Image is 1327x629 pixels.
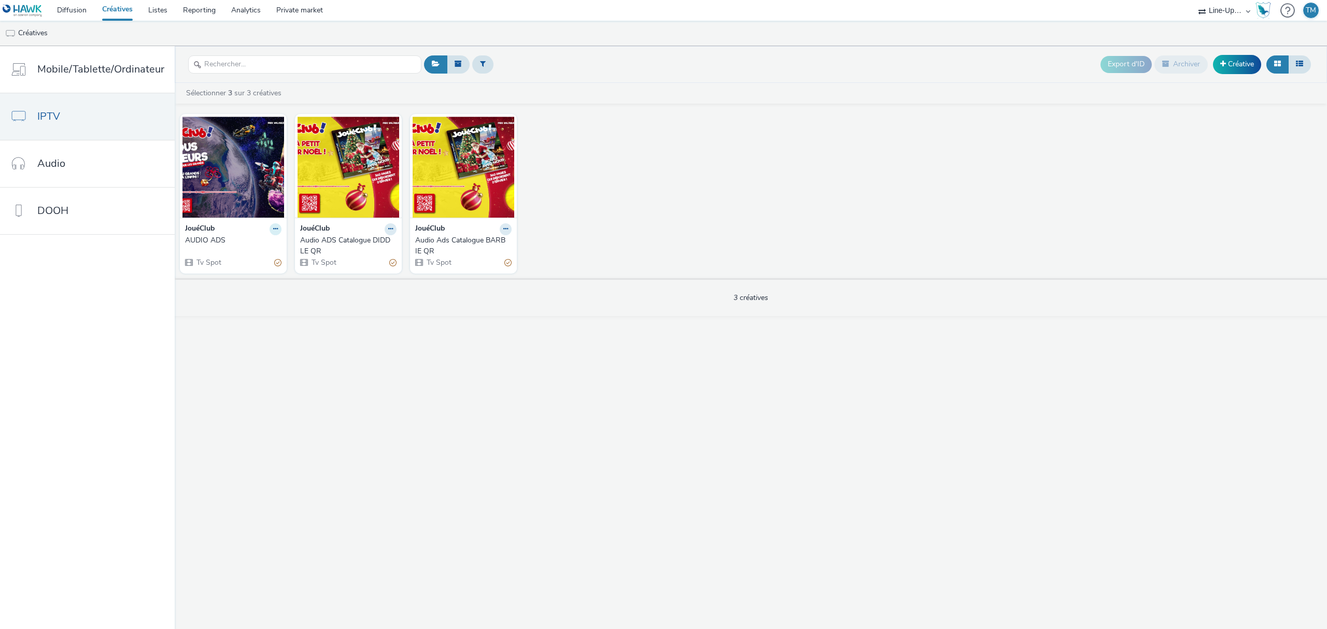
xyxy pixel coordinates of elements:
strong: JouéClub [415,223,445,235]
button: Grille [1266,55,1289,73]
button: Liste [1288,55,1311,73]
div: AUDIO ADS [185,235,277,246]
button: Archiver [1154,55,1208,73]
a: AUDIO ADS [185,235,281,246]
span: Tv Spot [426,258,451,267]
a: Créative [1213,55,1261,74]
strong: JouéClub [185,223,215,235]
span: IPTV [37,109,60,124]
span: 3 créatives [733,293,768,303]
strong: 3 [228,88,232,98]
div: Partiellement valide [389,258,397,268]
div: Audio Ads Catalogue BARBIE QR [415,235,507,256]
img: tv [5,28,16,39]
a: Audio Ads Catalogue BARBIE QR [415,235,512,256]
div: TM [1306,3,1316,18]
a: Audio ADS Catalogue DIDDLE QR [300,235,397,256]
input: Rechercher... [188,55,421,74]
span: Audio [37,156,65,171]
strong: JouéClub [300,223,330,235]
button: Export d'ID [1100,56,1152,73]
div: Partiellement valide [504,258,512,268]
img: Audio Ads Catalogue BARBIE QR visual [413,117,514,218]
span: Tv Spot [195,258,221,267]
span: Tv Spot [310,258,336,267]
img: Hawk Academy [1255,2,1271,19]
div: Audio ADS Catalogue DIDDLE QR [300,235,392,256]
span: Mobile/Tablette/Ordinateur [37,62,164,77]
span: DOOH [37,203,68,218]
div: Partiellement valide [274,258,281,268]
img: Audio ADS Catalogue DIDDLE QR visual [298,117,399,218]
img: AUDIO ADS visual [182,117,284,218]
a: Hawk Academy [1255,2,1275,19]
img: undefined Logo [3,4,43,17]
a: Sélectionner sur 3 créatives [185,88,286,98]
